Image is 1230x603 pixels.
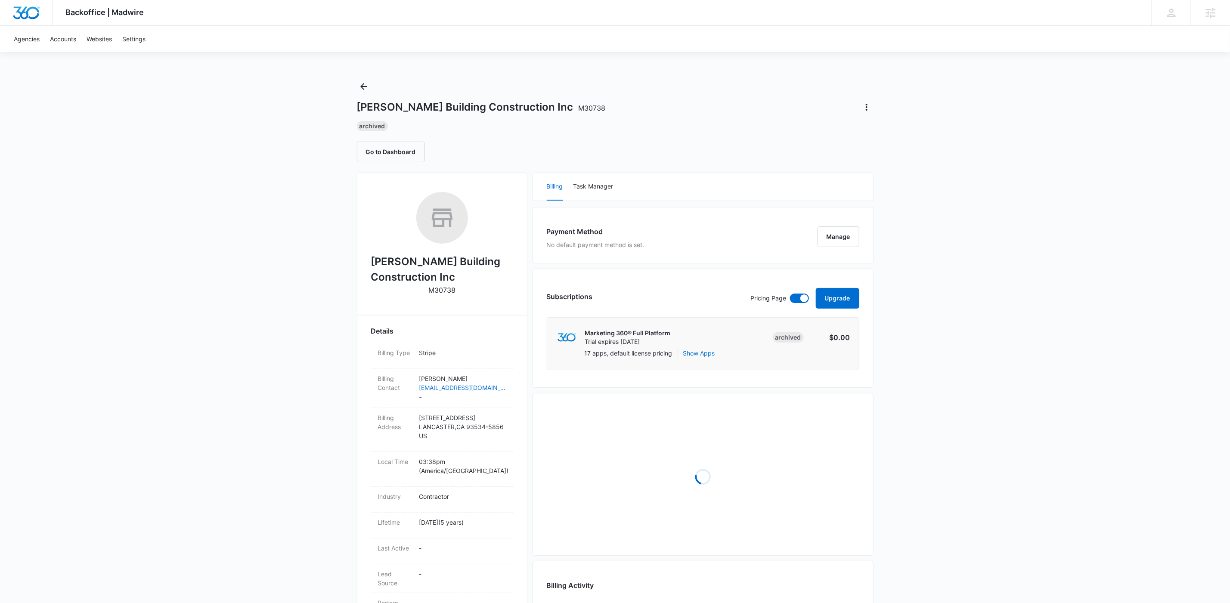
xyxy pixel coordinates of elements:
[357,101,606,114] h1: [PERSON_NAME] Building Construction Inc
[371,254,513,285] h2: [PERSON_NAME] Building Construction Inc
[371,513,513,538] div: Lifetime[DATE](5 years)
[773,332,804,343] div: Archived
[378,348,412,357] dt: Billing Type
[585,337,671,346] p: Trial expires [DATE]
[419,518,506,527] p: [DATE] ( 5 years )
[371,369,513,408] div: Billing Contact[PERSON_NAME][EMAIL_ADDRESS][DOMAIN_NAME]-
[419,457,506,475] p: 03:38pm ( America/[GEOGRAPHIC_DATA] )
[419,374,506,383] p: [PERSON_NAME]
[428,285,455,295] p: M30738
[378,457,412,466] dt: Local Time
[371,538,513,564] div: Last Active-
[419,544,506,553] p: -
[378,518,412,527] dt: Lifetime
[357,121,388,131] div: Archived
[579,104,606,112] span: M30738
[547,173,563,201] button: Billing
[378,374,412,392] dt: Billing Contact
[378,413,412,431] dt: Billing Address
[547,291,593,302] h3: Subscriptions
[573,173,613,201] button: Task Manager
[751,294,787,303] p: Pricing Page
[357,142,425,162] button: Go to Dashboard
[45,26,81,52] a: Accounts
[419,383,506,392] a: [EMAIL_ADDRESS][DOMAIN_NAME]
[585,329,671,337] p: Marketing 360® Full Platform
[9,26,45,52] a: Agencies
[585,349,672,358] p: 17 apps, default license pricing
[357,80,371,93] button: Back
[547,240,644,249] p: No default payment method is set.
[558,333,576,342] img: marketing360Logo
[371,408,513,452] div: Billing Address[STREET_ADDRESS]LANCASTER,CA 93534-5856US
[683,349,715,358] button: Show Apps
[810,332,850,343] p: $0.00
[419,348,506,357] p: Stripe
[419,569,506,578] p: -
[117,26,151,52] a: Settings
[816,288,859,309] button: Upgrade
[860,100,874,114] button: Actions
[371,487,513,513] div: IndustryContractor
[818,226,859,247] button: Manage
[547,580,859,591] h3: Billing Activity
[66,8,144,17] span: Backoffice | Madwire
[371,343,513,369] div: Billing TypeStripe
[371,452,513,487] div: Local Time03:38pm (America/[GEOGRAPHIC_DATA])
[378,544,412,553] dt: Last Active
[371,564,513,593] div: Lead Source-
[378,492,412,501] dt: Industry
[419,492,506,501] p: Contractor
[371,326,394,336] span: Details
[547,226,644,237] h3: Payment Method
[81,26,117,52] a: Websites
[419,374,506,402] dd: -
[419,413,506,440] p: [STREET_ADDRESS] LANCASTER , CA 93534-5856 US
[378,569,412,588] dt: Lead Source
